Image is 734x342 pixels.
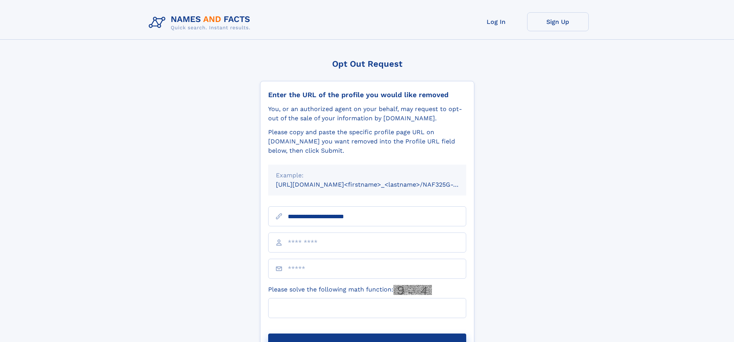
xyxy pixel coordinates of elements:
div: Enter the URL of the profile you would like removed [268,91,466,99]
img: Logo Names and Facts [146,12,257,33]
div: Opt Out Request [260,59,474,69]
div: Please copy and paste the specific profile page URL on [DOMAIN_NAME] you want removed into the Pr... [268,128,466,155]
a: Log In [465,12,527,31]
div: You, or an authorized agent on your behalf, may request to opt-out of the sale of your informatio... [268,104,466,123]
a: Sign Up [527,12,589,31]
div: Example: [276,171,459,180]
small: [URL][DOMAIN_NAME]<firstname>_<lastname>/NAF325G-xxxxxxxx [276,181,481,188]
label: Please solve the following math function: [268,285,432,295]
